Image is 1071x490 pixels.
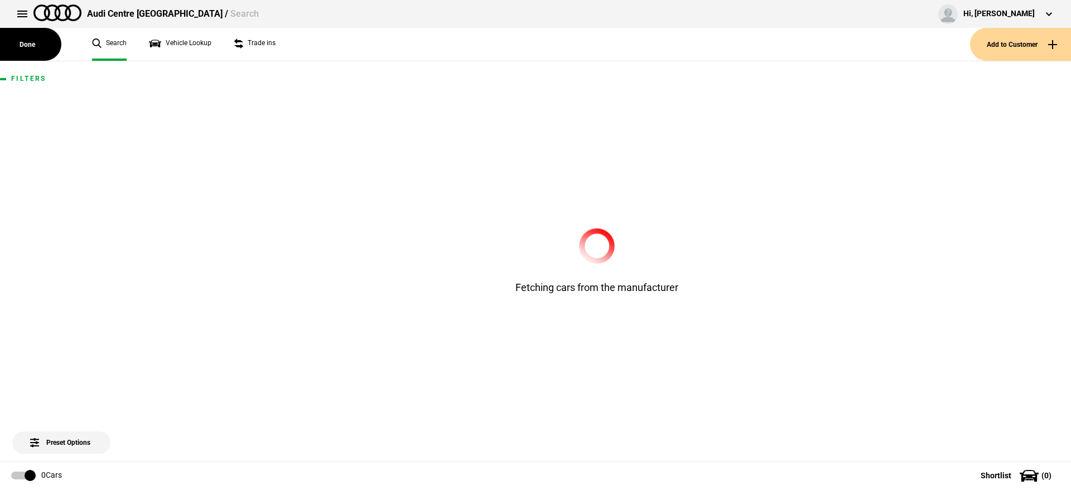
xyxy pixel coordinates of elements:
div: Hi, [PERSON_NAME] [963,8,1035,20]
a: Search [92,28,127,61]
div: Fetching cars from the manufacturer [457,228,736,294]
a: Trade ins [234,28,276,61]
a: Vehicle Lookup [149,28,211,61]
span: Shortlist [981,472,1011,479]
span: Preset Options [32,425,90,447]
img: audi.png [33,4,81,21]
div: 0 Cars [41,470,62,481]
span: Search [230,8,259,19]
div: Audi Centre [GEOGRAPHIC_DATA] / [87,8,259,20]
button: Add to Customer [970,28,1071,61]
h1: Filters [11,75,112,83]
button: Shortlist(0) [964,462,1071,489]
span: ( 0 ) [1041,472,1051,479]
